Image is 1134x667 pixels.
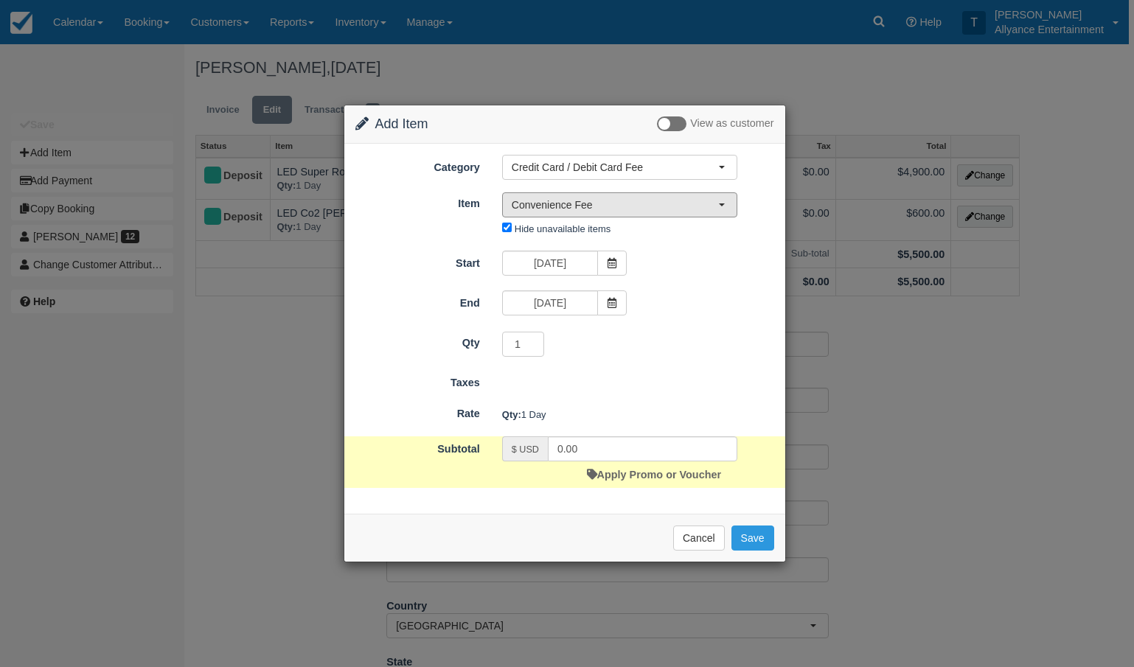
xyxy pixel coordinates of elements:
[512,444,539,455] small: $ USD
[344,401,491,422] label: Rate
[502,409,521,420] strong: Qty
[344,251,491,271] label: Start
[344,290,491,311] label: End
[673,525,725,551] button: Cancel
[502,332,545,357] input: Qty
[690,118,773,130] span: View as customer
[344,436,491,457] label: Subtotal
[512,160,718,175] span: Credit Card / Debit Card Fee
[491,402,785,427] div: 1 Day
[587,469,721,481] a: Apply Promo or Voucher
[512,198,718,212] span: Convenience Fee
[344,370,491,391] label: Taxes
[731,525,774,551] button: Save
[344,191,491,212] label: Item
[515,223,611,234] label: Hide unavailable items
[502,192,737,217] button: Convenience Fee
[344,330,491,351] label: Qty
[502,155,737,180] button: Credit Card / Debit Card Fee
[375,116,428,131] span: Add Item
[344,155,491,175] label: Category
